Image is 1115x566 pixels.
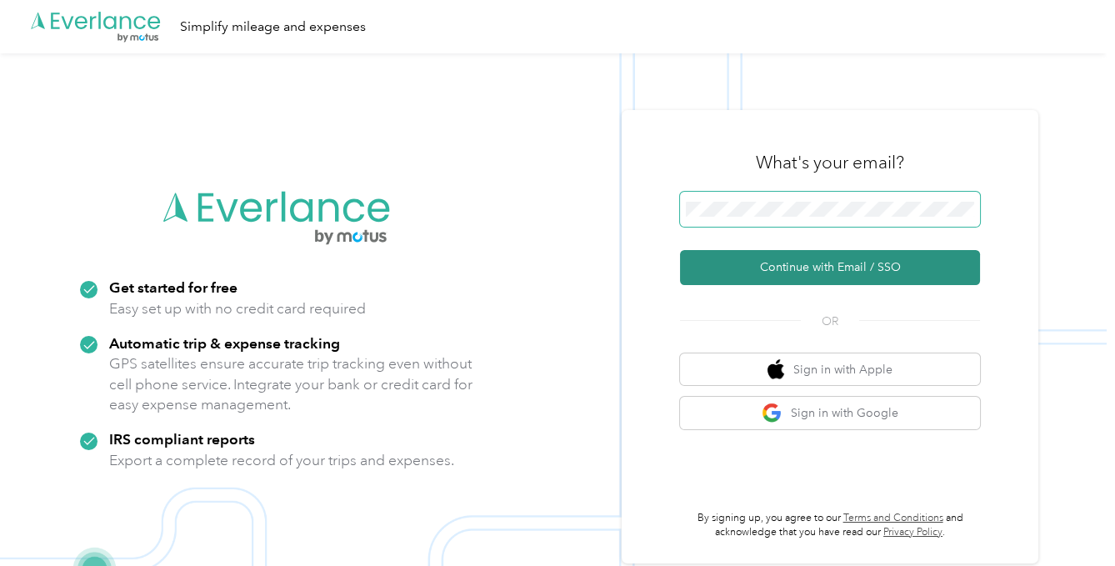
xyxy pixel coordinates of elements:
[180,17,366,38] div: Simplify mileage and expenses
[109,450,454,471] p: Export a complete record of your trips and expenses.
[109,334,340,352] strong: Automatic trip & expense tracking
[801,313,859,330] span: OR
[109,353,473,415] p: GPS satellites ensure accurate trip tracking even without cell phone service. Integrate your bank...
[109,298,366,319] p: Easy set up with no credit card required
[109,278,237,296] strong: Get started for free
[680,250,980,285] button: Continue with Email / SSO
[756,151,904,174] h3: What's your email?
[762,403,782,423] img: google logo
[680,353,980,386] button: apple logoSign in with Apple
[680,511,980,540] p: By signing up, you agree to our and acknowledge that you have read our .
[767,359,784,380] img: apple logo
[843,512,943,524] a: Terms and Conditions
[680,397,980,429] button: google logoSign in with Google
[883,526,942,538] a: Privacy Policy
[109,430,255,448] strong: IRS compliant reports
